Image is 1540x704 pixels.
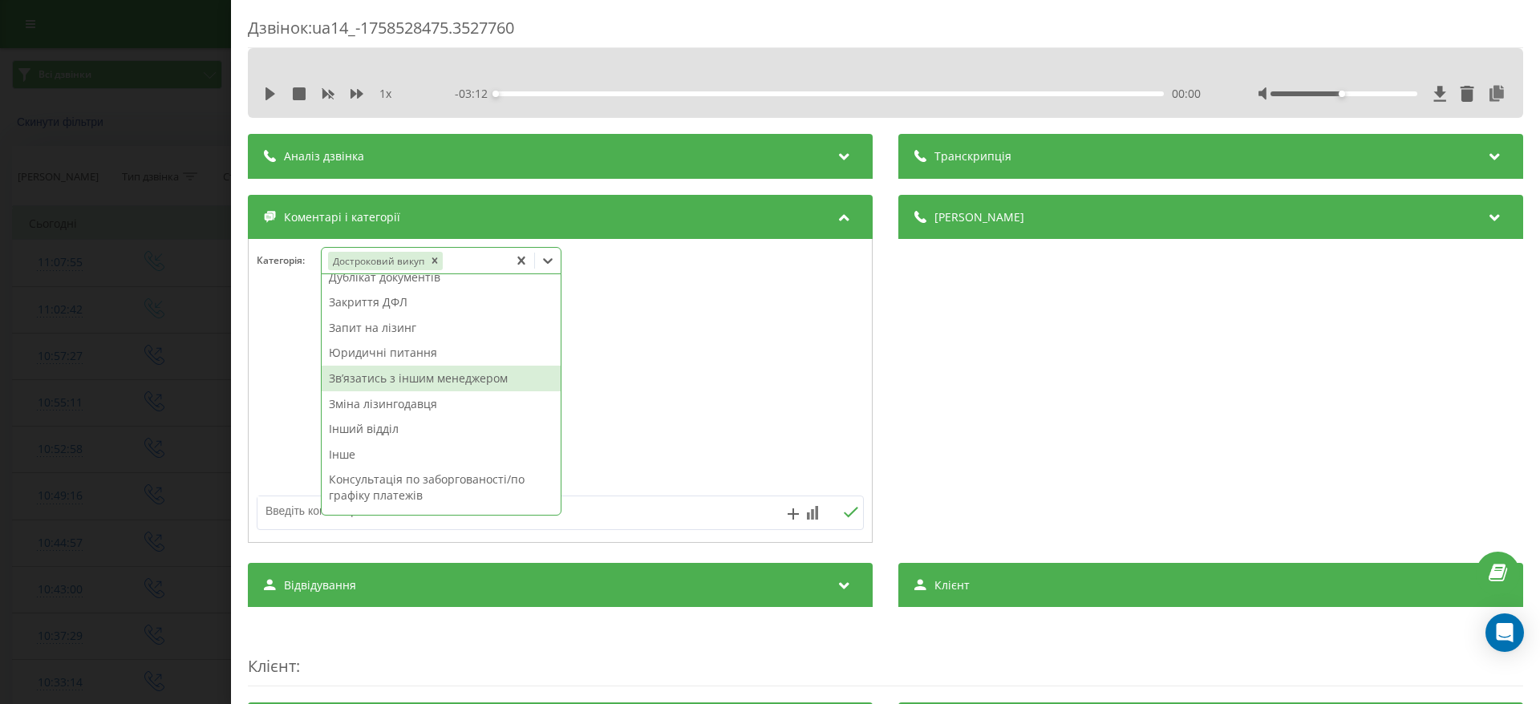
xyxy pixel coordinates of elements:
[284,209,400,225] span: Коментарі і категорії
[934,148,1011,164] span: Транскрипція
[427,252,443,270] div: Remove Достроковий викуп
[934,209,1024,225] span: [PERSON_NAME]
[248,17,1523,48] div: Дзвінок : ua14_-1758528475.3527760
[1485,613,1524,652] div: Open Intercom Messenger
[322,289,561,315] div: Закриття ДФЛ
[492,91,499,97] div: Accessibility label
[328,252,427,270] div: Достроковий викуп
[322,508,561,548] div: Кредитні Канікули/реструктуризація/зміна терміну дфл
[257,255,321,266] h4: Категорія :
[248,623,1523,686] div: :
[322,265,561,290] div: Дублікат документів
[1339,91,1345,97] div: Accessibility label
[322,416,561,442] div: Інший відділ
[322,442,561,467] div: Інше
[322,467,561,508] div: Консультація по заборгованості/по графіку платежів
[379,86,391,102] span: 1 x
[322,315,561,341] div: Запит на лізинг
[322,366,561,391] div: Звʼязатись з іншим менеджером
[322,391,561,417] div: Зміна лізингодавця
[455,86,496,102] span: - 03:12
[284,577,356,593] span: Відвідування
[322,340,561,366] div: Юридичні питання
[1172,86,1201,102] span: 00:00
[934,577,970,593] span: Клієнт
[248,655,296,677] span: Клієнт
[284,148,364,164] span: Аналіз дзвінка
